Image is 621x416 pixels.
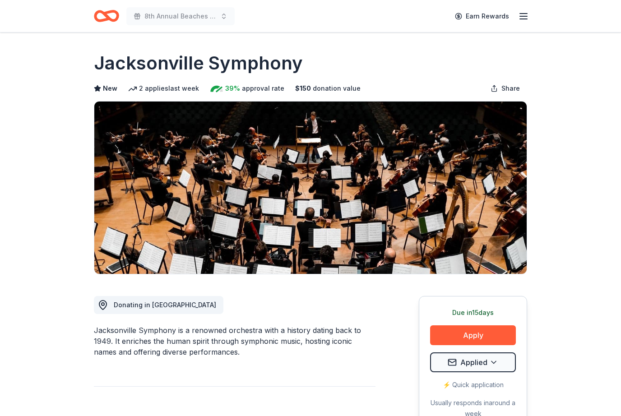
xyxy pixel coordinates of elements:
[94,51,303,76] h1: Jacksonville Symphony
[313,83,361,94] span: donation value
[94,102,527,274] img: Image for Jacksonville Symphony
[242,83,284,94] span: approval rate
[94,325,375,357] div: Jacksonville Symphony is a renowned orchestra with a history dating back to 1949. It enriches the...
[430,352,516,372] button: Applied
[483,79,527,97] button: Share
[501,83,520,94] span: Share
[430,379,516,390] div: ⚡️ Quick application
[114,301,216,309] span: Donating in [GEOGRAPHIC_DATA]
[450,8,514,24] a: Earn Rewards
[126,7,235,25] button: 8th Annual Beaches Tour of Homes
[128,83,199,94] div: 2 applies last week
[144,11,217,22] span: 8th Annual Beaches Tour of Homes
[295,83,311,94] span: $ 150
[430,307,516,318] div: Due in 15 days
[94,5,119,27] a: Home
[225,83,240,94] span: 39%
[460,356,487,368] span: Applied
[430,325,516,345] button: Apply
[103,83,117,94] span: New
